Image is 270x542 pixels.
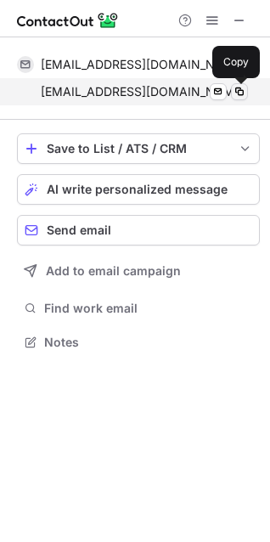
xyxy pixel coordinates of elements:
span: Notes [44,335,253,350]
button: Send email [17,215,260,246]
div: Save to List / ATS / CRM [47,142,230,155]
span: Send email [47,223,111,237]
button: AI write personalized message [17,174,260,205]
button: Notes [17,330,260,354]
button: save-profile-one-click [17,133,260,164]
span: AI write personalized message [47,183,228,196]
span: Find work email [44,301,253,316]
button: Add to email campaign [17,256,260,286]
button: Find work email [17,296,260,320]
span: Add to email campaign [46,264,181,278]
span: [EMAIL_ADDRESS][DOMAIN_NAME] [41,57,235,72]
img: ContactOut v5.3.10 [17,10,119,31]
span: [EMAIL_ADDRESS][DOMAIN_NAME] [41,84,245,99]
